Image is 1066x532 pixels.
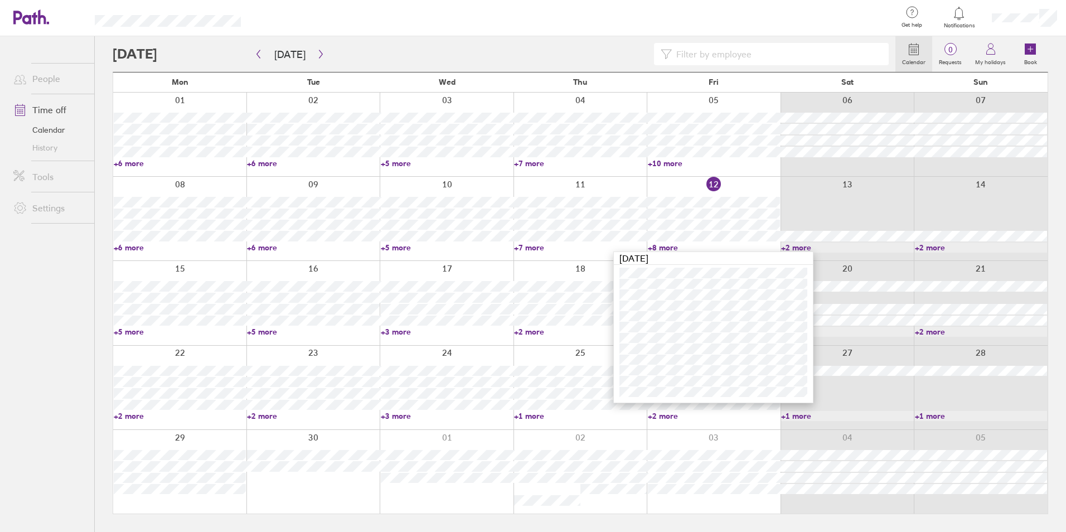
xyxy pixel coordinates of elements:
[172,78,188,86] span: Mon
[709,78,719,86] span: Fri
[114,411,246,421] a: +2 more
[514,243,646,253] a: +7 more
[941,6,977,29] a: Notifications
[973,78,988,86] span: Sun
[381,327,513,337] a: +3 more
[941,22,977,29] span: Notifications
[968,56,1012,66] label: My holidays
[114,327,246,337] a: +5 more
[895,56,932,66] label: Calendar
[247,243,379,253] a: +6 more
[381,158,513,168] a: +5 more
[514,411,646,421] a: +1 more
[672,43,882,65] input: Filter by employee
[381,411,513,421] a: +3 more
[247,327,379,337] a: +5 more
[968,36,1012,72] a: My holidays
[573,78,587,86] span: Thu
[114,158,246,168] a: +6 more
[1012,36,1048,72] a: Book
[247,411,379,421] a: +2 more
[895,36,932,72] a: Calendar
[915,243,1047,253] a: +2 more
[4,166,94,188] a: Tools
[915,327,1047,337] a: +2 more
[4,121,94,139] a: Calendar
[4,67,94,90] a: People
[4,99,94,121] a: Time off
[114,243,246,253] a: +6 more
[932,45,968,54] span: 0
[781,243,913,253] a: +2 more
[932,36,968,72] a: 0Requests
[514,327,646,337] a: +2 more
[4,197,94,219] a: Settings
[514,158,646,168] a: +7 more
[781,411,913,421] a: +1 more
[381,243,513,253] a: +5 more
[614,252,813,265] div: [DATE]
[915,411,1047,421] a: +1 more
[265,45,314,64] button: [DATE]
[1017,56,1044,66] label: Book
[439,78,456,86] span: Wed
[781,327,913,337] a: +2 more
[648,411,780,421] a: +2 more
[307,78,320,86] span: Tue
[894,22,930,28] span: Get help
[247,158,379,168] a: +6 more
[648,243,780,253] a: +8 more
[932,56,968,66] label: Requests
[4,139,94,157] a: History
[841,78,854,86] span: Sat
[648,158,780,168] a: +10 more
